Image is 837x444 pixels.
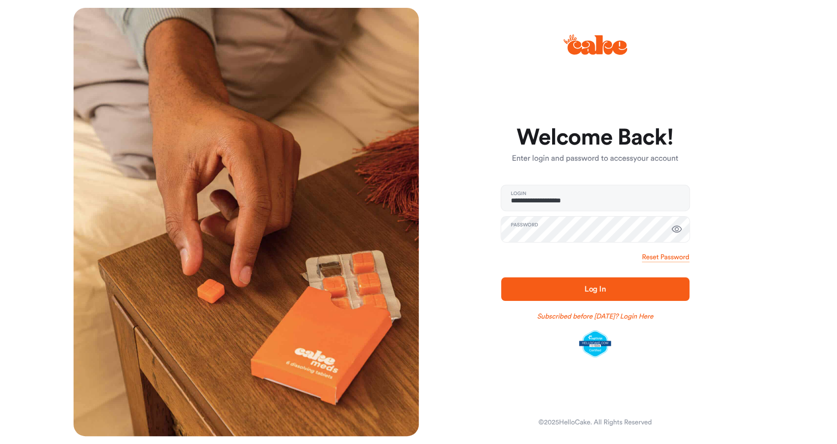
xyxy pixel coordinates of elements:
[538,418,652,427] div: © 2025 HelloCake. All Rights Reserved
[579,330,611,358] img: legit-script-certified.png
[584,285,606,293] span: Log In
[501,153,689,165] p: Enter login and password to access your account
[642,252,689,262] a: Reset Password
[501,277,689,301] button: Log In
[537,312,653,321] a: Subscribed before [DATE]? Login Here
[501,126,689,149] h1: Welcome Back!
